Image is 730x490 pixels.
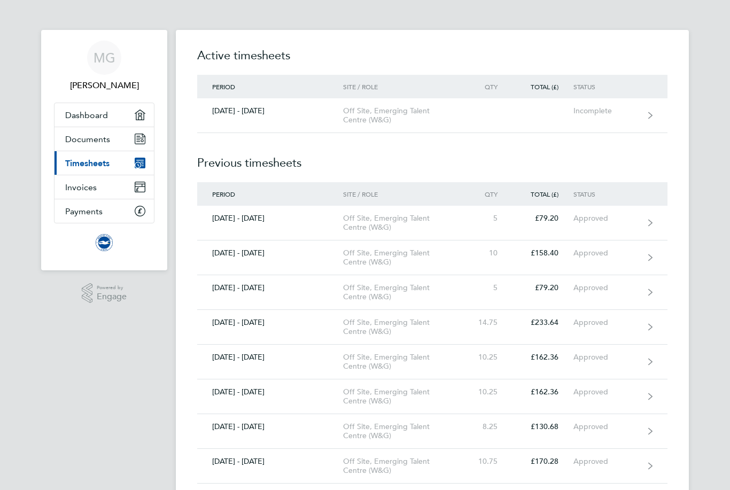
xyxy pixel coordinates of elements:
a: [DATE] - [DATE]Off Site, Emerging Talent Centre (W&G)10.25£162.36Approved [197,379,667,414]
a: [DATE] - [DATE]Off Site, Emerging Talent Centre (W&G)5£79.20Approved [197,206,667,240]
span: Payments [65,206,103,216]
div: Approved [573,387,639,396]
nav: Main navigation [41,30,167,270]
div: Site / Role [343,190,465,198]
div: Off Site, Emerging Talent Centre (W&G) [343,422,465,440]
div: £162.36 [512,387,573,396]
div: 10.25 [465,387,512,396]
div: Off Site, Emerging Talent Centre (W&G) [343,387,465,406]
span: MG [94,51,115,65]
div: [DATE] - [DATE] [197,353,343,362]
div: [DATE] - [DATE] [197,422,343,431]
a: MG[PERSON_NAME] [54,41,154,92]
a: [DATE] - [DATE]Off Site, Emerging Talent Centre (W&G)5£79.20Approved [197,275,667,310]
span: Powered by [97,283,127,292]
div: Qty [465,190,512,198]
div: [DATE] - [DATE] [197,318,343,327]
span: Period [212,190,235,198]
span: Documents [65,134,110,144]
a: [DATE] - [DATE]Off Site, Emerging Talent Centre (W&G)10£158.40Approved [197,240,667,275]
div: 5 [465,214,512,223]
h2: Active timesheets [197,47,667,75]
div: Approved [573,214,639,223]
a: [DATE] - [DATE]Off Site, Emerging Talent Centre (W&G)Incomplete [197,98,667,133]
div: Site / Role [343,83,465,90]
div: Off Site, Emerging Talent Centre (W&G) [343,283,465,301]
div: Approved [573,353,639,362]
div: Approved [573,422,639,431]
span: Matt Grainger [54,79,154,92]
div: Qty [465,83,512,90]
div: Status [573,83,639,90]
a: Go to home page [54,234,154,251]
div: Approved [573,318,639,327]
div: [DATE] - [DATE] [197,214,343,223]
div: Off Site, Emerging Talent Centre (W&G) [343,214,465,232]
div: £79.20 [512,214,573,223]
a: [DATE] - [DATE]Off Site, Emerging Talent Centre (W&G)14.75£233.64Approved [197,310,667,345]
div: Total (£) [512,83,573,90]
div: £170.28 [512,457,573,466]
a: Payments [55,199,154,223]
div: [DATE] - [DATE] [197,106,343,115]
div: [DATE] - [DATE] [197,457,343,466]
div: Approved [573,457,639,466]
a: Timesheets [55,151,154,175]
div: Total (£) [512,190,573,198]
div: [DATE] - [DATE] [197,387,343,396]
a: Powered byEngage [82,283,127,304]
div: £130.68 [512,422,573,431]
h2: Previous timesheets [197,133,667,182]
div: Off Site, Emerging Talent Centre (W&G) [343,106,465,125]
span: Timesheets [65,158,110,168]
a: Documents [55,127,154,151]
div: Off Site, Emerging Talent Centre (W&G) [343,353,465,371]
div: 5 [465,283,512,292]
a: [DATE] - [DATE]Off Site, Emerging Talent Centre (W&G)10.75£170.28Approved [197,449,667,484]
div: 8.25 [465,422,512,431]
div: Off Site, Emerging Talent Centre (W&G) [343,457,465,475]
span: Period [212,82,235,91]
div: 10 [465,248,512,258]
div: £162.36 [512,353,573,362]
div: £233.64 [512,318,573,327]
a: [DATE] - [DATE]Off Site, Emerging Talent Centre (W&G)10.25£162.36Approved [197,345,667,379]
div: Approved [573,283,639,292]
div: Off Site, Emerging Talent Centre (W&G) [343,318,465,336]
a: [DATE] - [DATE]Off Site, Emerging Talent Centre (W&G)8.25£130.68Approved [197,414,667,449]
div: [DATE] - [DATE] [197,248,343,258]
div: [DATE] - [DATE] [197,283,343,292]
div: Off Site, Emerging Talent Centre (W&G) [343,248,465,267]
div: 10.25 [465,353,512,362]
div: Status [573,190,639,198]
div: Approved [573,248,639,258]
div: Incomplete [573,106,639,115]
a: Invoices [55,175,154,199]
span: Engage [97,292,127,301]
span: Dashboard [65,110,108,120]
div: £79.20 [512,283,573,292]
div: 14.75 [465,318,512,327]
a: Dashboard [55,103,154,127]
div: £158.40 [512,248,573,258]
span: Invoices [65,182,97,192]
div: 10.75 [465,457,512,466]
img: brightonandhovealbion-logo-retina.png [96,234,113,251]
